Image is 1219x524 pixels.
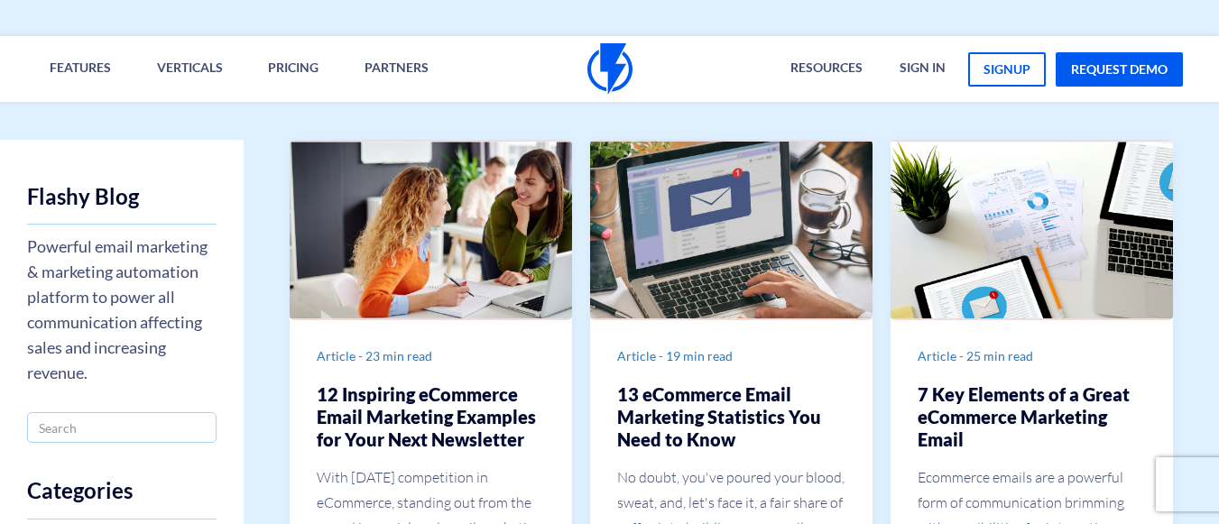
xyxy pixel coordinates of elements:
[918,348,1033,363] span: Article - 25 min read
[254,36,332,102] a: pricing
[886,36,959,102] a: sign in
[777,36,876,102] a: Resources
[617,383,845,451] h2: 13 eCommerce Email Marketing Statistics You Need to Know
[36,36,125,102] a: Features
[27,234,217,385] p: Powerful email marketing & marketing automation platform to power all communication affecting sal...
[968,52,1046,87] a: signup
[27,185,217,225] h1: Flashy Blog
[317,383,545,451] h2: 12 Inspiring eCommerce Email Marketing Examples for Your Next Newsletter
[1056,52,1183,87] a: request demo
[143,36,236,102] a: Verticals
[617,348,733,363] span: Article - 19 min read
[317,348,432,363] span: Article - 23 min read
[27,479,217,519] h4: Categories
[351,36,442,102] a: Partners
[27,412,217,443] input: Search
[918,383,1146,451] h2: 7 Key Elements of a Great eCommerce Marketing Email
